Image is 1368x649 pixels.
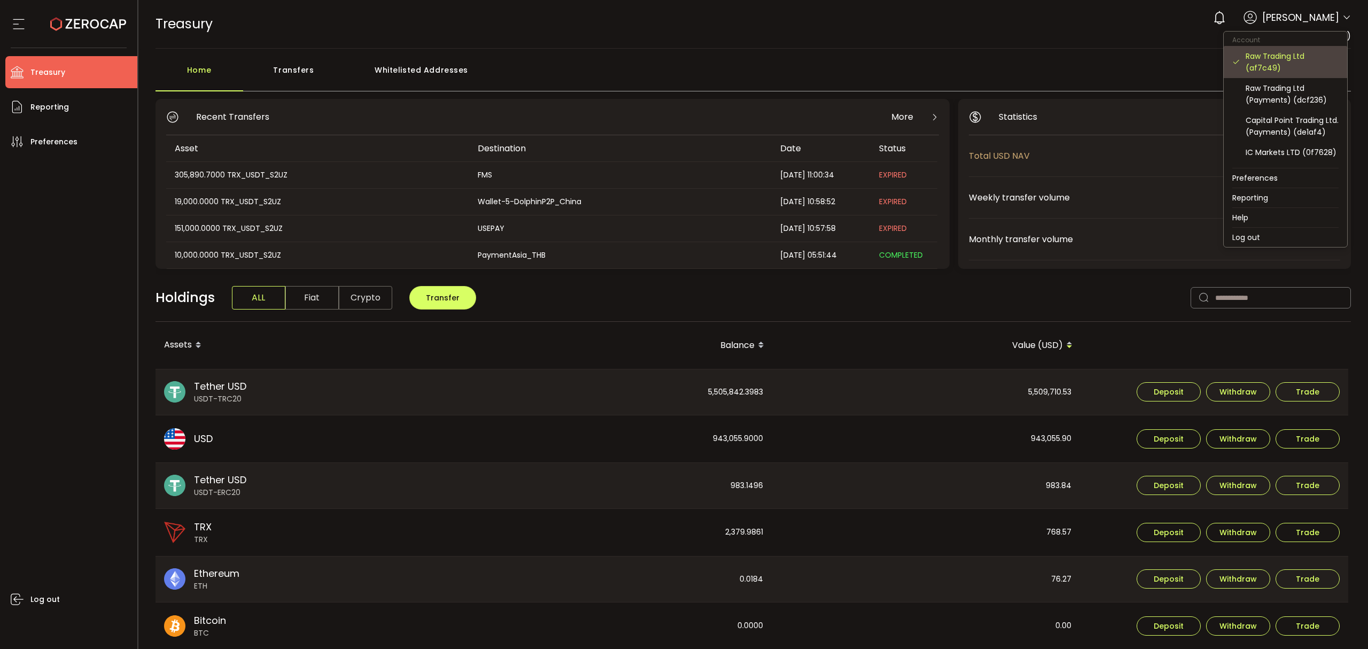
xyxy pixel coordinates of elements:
button: Trade [1276,569,1340,589]
div: 305,890.7000 TRX_USDT_S2UZ [166,169,468,181]
div: 943,055.90 [773,415,1080,462]
span: Withdraw [1219,622,1257,630]
span: Withdraw [1219,435,1257,443]
span: Deposit [1154,622,1184,630]
li: Log out [1224,228,1347,247]
span: ALL [232,286,285,310]
button: Withdraw [1206,523,1270,542]
div: Status [870,142,937,154]
div: Balance [464,336,773,354]
span: Trade [1296,575,1319,583]
div: USEPAY [469,222,771,235]
button: Withdraw [1206,616,1270,636]
img: eth_portfolio.svg [164,568,185,590]
button: Trade [1276,616,1340,636]
button: Withdraw [1206,476,1270,495]
button: Transfer [409,286,476,310]
div: Value (USD) [773,336,1081,354]
span: Total USD NAV [969,149,1287,163]
span: Weekly transfer volume [969,191,1317,204]
span: Trade [1296,622,1319,630]
button: Trade [1276,429,1340,449]
div: 983.84 [773,463,1080,509]
span: Withdraw [1219,529,1257,536]
span: USDT-ERC20 [194,487,246,498]
button: Deposit [1137,616,1201,636]
span: Bitcoin [194,613,226,628]
span: USD [194,431,213,446]
span: Reporting [30,99,69,115]
button: Withdraw [1206,429,1270,449]
span: Preferences [30,134,77,150]
li: Preferences [1224,168,1347,188]
button: Trade [1276,523,1340,542]
div: Whitelisted Addresses [345,59,499,91]
div: 76.27 [773,557,1080,602]
button: Withdraw [1206,569,1270,589]
span: Tether USD [194,473,246,487]
span: Trade [1296,529,1319,536]
button: Deposit [1137,569,1201,589]
li: Help [1224,208,1347,227]
img: usdt_portfolio.svg [164,475,185,496]
span: More [891,110,913,123]
iframe: Chat Widget [1315,598,1368,649]
span: Withdraw [1219,482,1257,489]
span: ETH [194,581,239,592]
span: Trade [1296,482,1319,489]
span: Deposit [1154,435,1184,443]
span: EXPIRED [879,196,907,207]
div: 0.0184 [464,557,772,602]
img: usdt_portfolio.svg [164,381,185,403]
div: [DATE] 10:57:58 [772,222,870,235]
button: Deposit [1137,523,1201,542]
div: Raw Trading Ltd (Payments) (dcf236) [1246,82,1339,106]
div: Wallet-5-DolphinP2P_China [469,196,771,208]
div: 983.1496 [464,463,772,509]
button: Deposit [1137,382,1201,401]
span: Recent Transfers [196,110,269,123]
div: 5,505,842.3983 [464,369,772,415]
div: 10,000.0000 TRX_USDT_S2UZ [166,249,468,261]
span: Treasury [30,65,65,80]
span: Raw Trading Ltd (af7c49) [1244,30,1351,42]
span: Crypto [339,286,392,310]
div: Capital Point Trading Ltd. (Payments) (de1af4) [1246,114,1339,138]
span: Deposit [1154,482,1184,489]
span: Trade [1296,435,1319,443]
button: Withdraw [1206,382,1270,401]
span: USDT-TRC20 [194,393,246,405]
div: 151,000.0000 TRX_USDT_S2UZ [166,222,468,235]
span: Tether USD [194,379,246,393]
div: IC Markets LTD (0f7628) [1246,146,1339,158]
span: COMPLETED [879,250,923,260]
div: [DATE] 05:51:44 [772,249,870,261]
span: Account [1224,35,1269,44]
div: 5,509,710.53 [773,369,1080,415]
div: Transfers [243,59,345,91]
div: [DATE] 10:58:52 [772,196,870,208]
span: Holdings [156,288,215,308]
div: FMS [469,169,771,181]
span: TRX [194,534,212,545]
div: 2,379.9861 [464,509,772,556]
span: Monthly transfer volume [969,233,1281,246]
span: Withdraw [1219,575,1257,583]
div: 943,055.9000 [464,415,772,462]
div: Destination [469,142,772,154]
div: Capital Point Trading Ltd. (B2B) (ce2efa) [1246,167,1339,190]
button: Trade [1276,476,1340,495]
img: btc_portfolio.svg [164,615,185,637]
div: PaymentAsia_THB [469,249,771,261]
span: Deposit [1154,529,1184,536]
span: EXPIRED [879,169,907,180]
span: TRX [194,520,212,534]
span: Treasury [156,14,213,33]
div: Assets [156,336,464,354]
button: Trade [1276,382,1340,401]
div: Date [772,142,870,154]
span: Log out [30,592,60,607]
div: Asset [166,142,469,154]
span: Deposit [1154,575,1184,583]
